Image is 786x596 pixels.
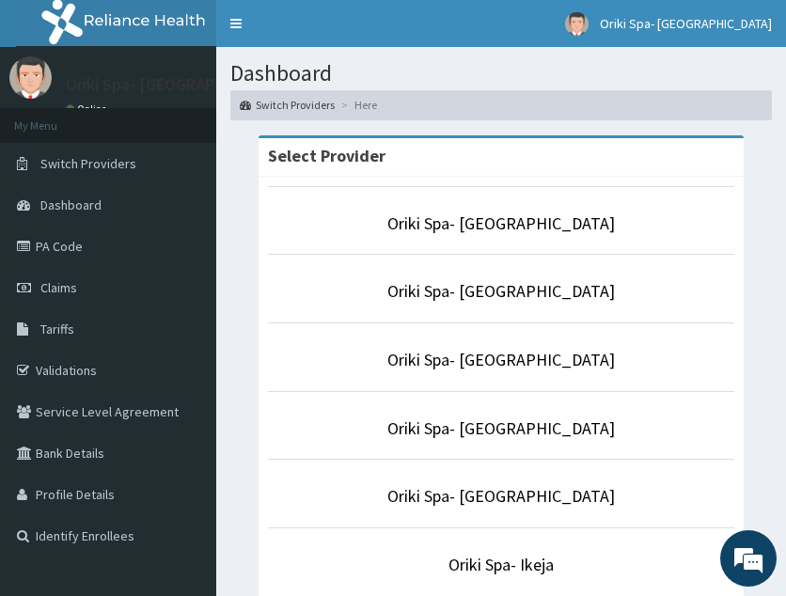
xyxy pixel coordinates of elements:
[337,97,377,113] li: Here
[387,417,615,439] a: Oriki Spa- [GEOGRAPHIC_DATA]
[40,321,74,337] span: Tariffs
[387,280,615,302] a: Oriki Spa- [GEOGRAPHIC_DATA]
[448,554,554,575] a: Oriki Spa- Ikeja
[40,196,102,213] span: Dashboard
[66,102,111,116] a: Online
[387,212,615,234] a: Oriki Spa- [GEOGRAPHIC_DATA]
[240,97,335,113] a: Switch Providers
[66,76,294,93] p: Oriki Spa- [GEOGRAPHIC_DATA]
[9,56,52,99] img: User Image
[40,279,77,296] span: Claims
[268,145,385,166] strong: Select Provider
[230,61,772,86] h1: Dashboard
[387,349,615,370] a: Oriki Spa- [GEOGRAPHIC_DATA]
[565,12,589,36] img: User Image
[387,485,615,507] a: Oriki Spa- [GEOGRAPHIC_DATA]
[600,15,772,32] span: Oriki Spa- [GEOGRAPHIC_DATA]
[40,155,136,172] span: Switch Providers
